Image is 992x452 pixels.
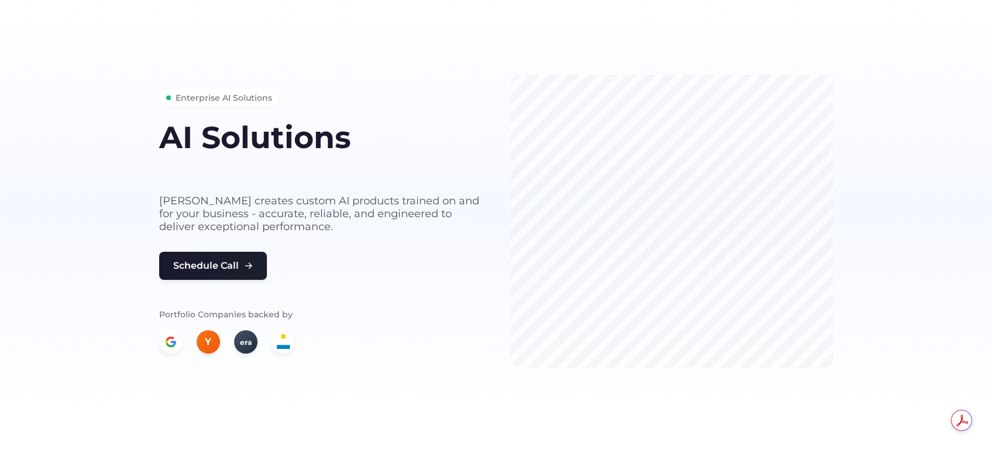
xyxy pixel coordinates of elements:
[159,252,267,280] button: Schedule Call
[159,194,482,233] p: [PERSON_NAME] creates custom AI products trained on and for your business - accurate, reliable, a...
[159,121,482,154] h1: AI Solutions
[234,330,258,354] div: era
[197,330,220,354] div: Y
[176,91,272,104] span: Enterprise AI Solutions
[159,159,482,180] h2: built for your business needs
[159,308,482,321] p: Portfolio Companies backed by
